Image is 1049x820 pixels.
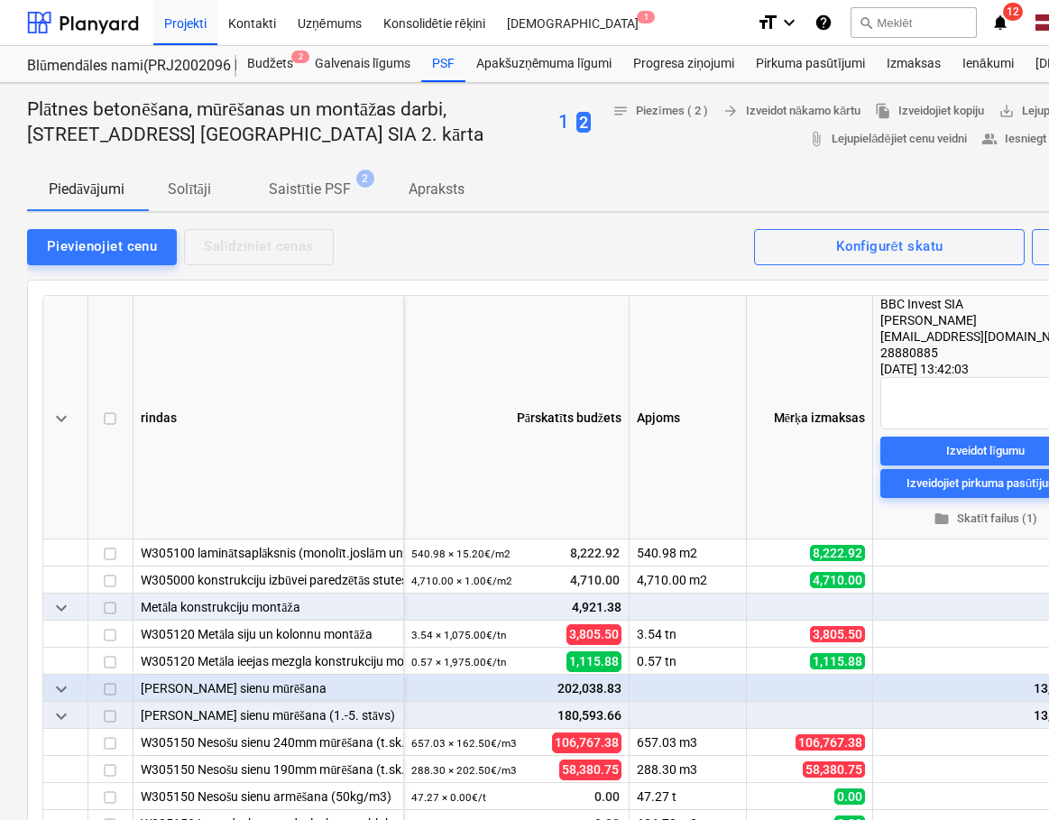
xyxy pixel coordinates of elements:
p: Saistītie PSF [269,179,350,200]
span: 8,222.92 [810,545,865,561]
button: Konfigurēt skatu [754,229,1025,265]
p: Solītāji [168,179,211,200]
small: 288.30 × 202.50€ / m3 [411,764,517,777]
div: 47.27 t [630,783,747,810]
div: Apjoms [630,296,747,539]
a: Lejupielādējiet cenu veidni [801,125,973,153]
span: keyboard_arrow_down [51,678,72,700]
p: Piedāvājumi [49,179,124,200]
button: Izveidot nākamo kārtu [715,97,868,125]
span: 106,767.38 [796,734,865,751]
span: folder [934,511,950,527]
iframe: Chat Widget [959,733,1049,820]
span: 2 [356,170,374,188]
a: Ienākumi [952,46,1025,82]
div: Pievienojiet cenu [47,235,157,258]
span: 0.00 [593,788,621,806]
span: Izveidojiet kopiju [875,101,984,122]
div: W305120 Metāla ieejas mezgla konstrukciju montāža [141,648,396,674]
div: Blūmendāles nami(PRJ2002096 Prūšu 3 kārta) - 2601984 [27,57,215,76]
span: keyboard_arrow_down [51,705,72,727]
div: 540.98 m2 [630,539,747,567]
a: PSF [421,46,465,82]
a: Galvenais līgums [304,46,421,82]
span: arrow_forward [722,103,739,119]
span: notes [612,103,629,119]
a: Izmaksas [876,46,952,82]
a: Progresa ziņojumi [622,46,745,82]
span: file_copy [875,103,891,119]
span: 106,767.38 [552,732,621,752]
div: W305000 konstrukciju izbūvei paredzētās stutes [141,567,396,593]
button: Pievienojiet cenu [27,229,177,265]
div: Budžets [236,46,304,82]
div: 180,593.66 [411,702,621,729]
span: save_alt [998,103,1015,119]
div: 202,038.83 [411,675,621,702]
div: Metāla konstrukciju montāža [141,594,396,620]
small: 0.57 × 1,975.00€ / tn [411,656,506,668]
a: Pirkuma pasūtījumi [745,46,876,82]
a: Budžets2 [236,46,304,82]
div: W305150 Nesošu sienu armēšana (50kg/m3) [141,783,396,809]
span: keyboard_arrow_down [51,408,72,429]
small: 4,710.00 × 1.00€ / m2 [411,575,512,587]
span: 2 [291,51,309,63]
div: 4,710.00 m2 [630,567,747,594]
a: Apakšuzņēmuma līgumi [465,46,622,82]
small: 657.03 × 162.50€ / m3 [411,737,517,750]
div: 0.57 tn [630,648,747,675]
small: 540.98 × 15.20€ / m2 [411,548,511,560]
button: 1 [558,110,569,135]
div: W305150 Nesošu sienu 190mm mūrēšana (t.sk.bloku pārsedzes, instrumenti 10EUR/m3) [141,756,396,782]
div: Mērķa izmaksas [747,296,873,539]
small: 3.54 × 1,075.00€ / tn [411,629,506,641]
span: 3,805.50 [810,626,865,642]
span: 4,710.00 [568,571,621,589]
div: Nesošo sienu mūrēšana (1.-5. stāvs) [141,702,396,728]
div: W305120 Metāla siju un kolonnu montāža [141,621,396,647]
span: 3,805.50 [566,624,621,644]
div: 657.03 m3 [630,729,747,756]
p: Plātnes betonēšana, mūrēšanas un montāžas darbi, [STREET_ADDRESS] [GEOGRAPHIC_DATA] SIA 2. kārta [27,97,551,148]
div: 4,921.38 [411,594,621,621]
span: Lejupielādējiet cenu veidni [808,129,966,150]
div: Izveidot līgumu [946,440,1025,461]
p: Apraksts [409,179,465,200]
div: 3.54 tn [630,621,747,648]
div: rindas [133,296,404,539]
span: Piezīmes ( 2 ) [612,101,708,122]
button: 2 [576,110,591,135]
span: 8,222.92 [568,544,621,562]
div: Pārskatīts budžets [404,296,630,539]
span: 4,710.00 [810,572,865,588]
div: W305100 laminātsaplāksnis (monolīt.joslām un iecirkņiem) [141,539,396,566]
span: 58,380.75 [803,761,865,778]
span: 2 [576,112,591,133]
div: Konfigurēt skatu [836,235,943,258]
span: 1,115.88 [810,653,865,669]
span: 1,115.88 [566,651,621,671]
span: 58,380.75 [559,760,621,779]
button: Piezīmes ( 2 ) [605,97,715,125]
div: 288.30 m3 [630,756,747,783]
span: attach_file [808,131,824,147]
div: W305150 Nesošu sienu 240mm mūrēšana (t.sk.bloku pārsedzes, instrumenti 10EUR/m3) [141,729,396,755]
span: people_alt [981,131,998,147]
small: 47.27 × 0.00€ / t [411,791,486,804]
span: Izveidot nākamo kārtu [722,101,860,122]
div: Nesošo sienu mūrēšana [141,675,396,701]
button: Izveidojiet kopiju [868,97,991,125]
span: keyboard_arrow_down [51,597,72,619]
span: 0.00 [834,788,865,805]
